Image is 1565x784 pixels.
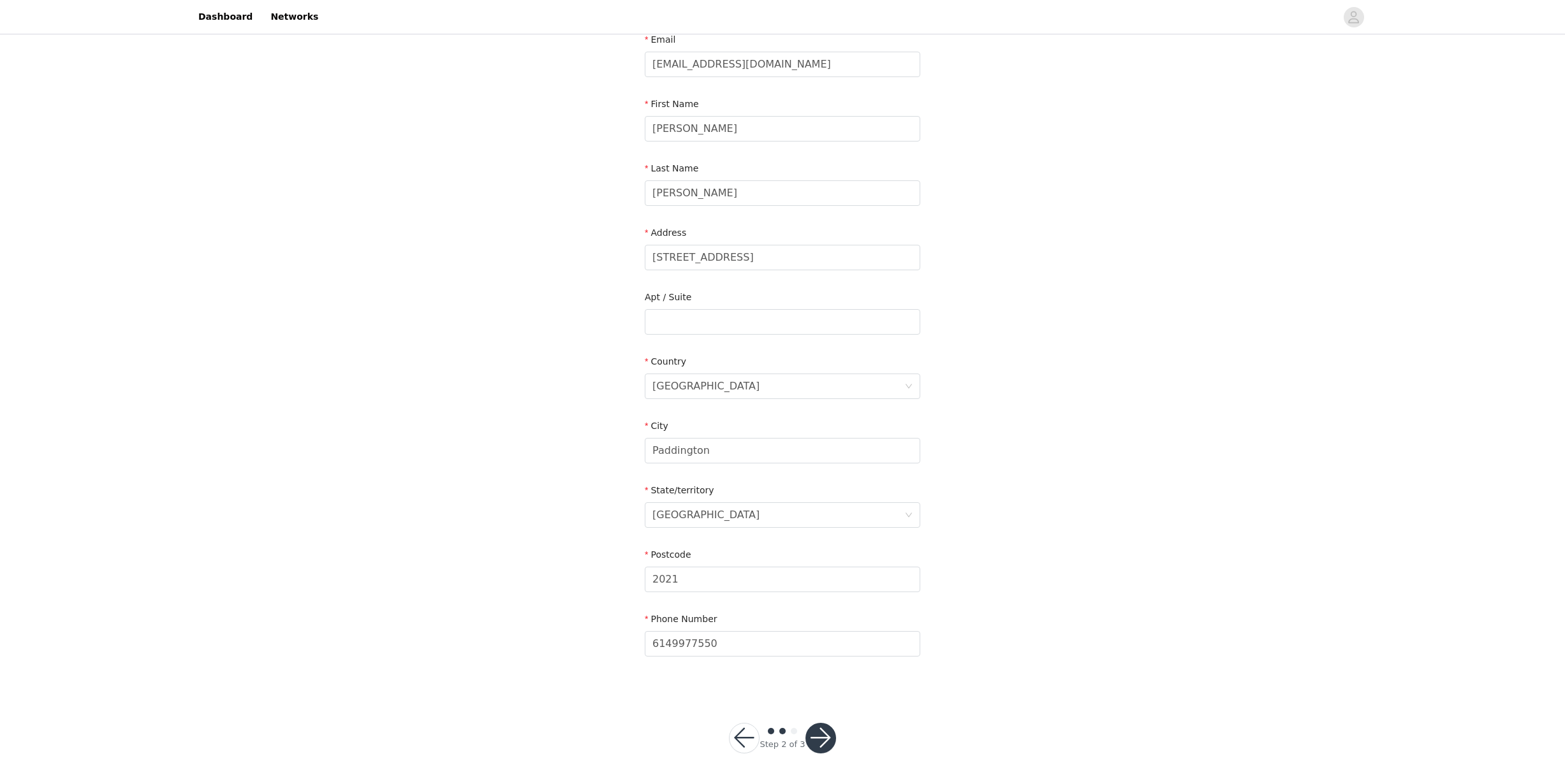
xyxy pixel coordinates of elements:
[645,292,691,302] label: Apt / Suite
[263,3,326,31] a: Networks
[905,511,913,520] i: icon: down
[645,356,686,367] label: Country
[645,549,691,560] label: Postcode
[652,374,760,398] div: Australia
[645,99,699,109] label: First Name
[645,34,675,45] label: Email
[905,382,913,391] i: icon: down
[645,228,686,238] label: Address
[760,738,805,751] div: Step 2 of 3
[645,421,668,431] label: City
[645,485,714,495] label: State/territory
[645,163,698,173] label: Last Name
[191,3,260,31] a: Dashboard
[1348,7,1360,27] div: avatar
[652,503,760,527] div: New South Wales
[645,614,717,624] label: Phone Number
